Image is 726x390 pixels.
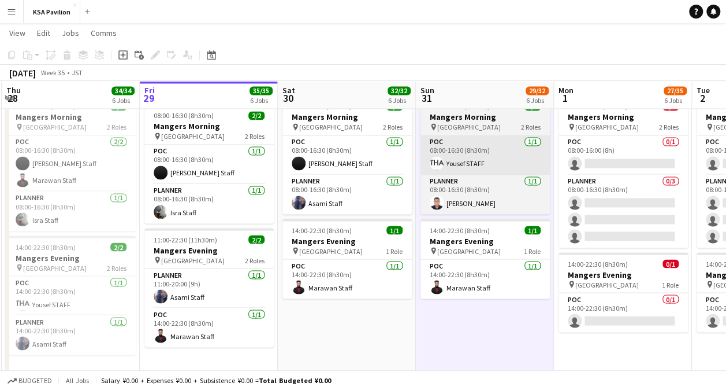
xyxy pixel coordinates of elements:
[250,96,272,105] div: 6 Jobs
[695,91,710,105] span: 2
[526,96,548,105] div: 6 Jobs
[575,123,639,131] span: [GEOGRAPHIC_DATA]
[524,226,541,234] span: 1/1
[38,68,67,77] span: Week 35
[112,96,134,105] div: 6 Jobs
[281,91,295,105] span: 30
[245,256,265,264] span: 2 Roles
[6,374,54,387] button: Budgeted
[282,219,412,299] app-job-card: 14:00-22:30 (8h30m)1/1Mangers Evening [GEOGRAPHIC_DATA]1 RolePOC1/114:00-22:30 (8h30m)Marawan Staff
[24,1,80,23] button: KSA Pavilion
[559,135,688,175] app-card-role: POC0/108:00-16:00 (8h)
[101,376,331,385] div: Salary ¥0.00 + Expenses ¥0.00 + Subsistence ¥0.00 =
[91,28,117,38] span: Comms
[6,315,136,355] app-card-role: Planner1/114:00-22:30 (8h30m)Asami Staff
[282,95,412,214] app-job-card: 08:00-16:30 (8h30m)2/2Mangers Morning [GEOGRAPHIC_DATA]2 RolesPOC1/108:00-16:30 (8h30m)[PERSON_NA...
[383,123,403,131] span: 2 Roles
[6,252,136,263] h3: Mangers Evening
[144,308,274,347] app-card-role: POC1/114:00-22:30 (8h30m)Marawan Staff
[662,280,679,289] span: 1 Role
[559,293,688,332] app-card-role: POC0/114:00-22:30 (8h30m)
[248,235,265,244] span: 2/2
[6,276,136,315] app-card-role: POC1/114:00-22:30 (8h30m)Yousef STAFF
[6,95,136,231] app-job-card: 08:00-16:30 (8h30m)3/3Mangers Morning [GEOGRAPHIC_DATA]2 RolesPOC2/208:00-16:30 (8h30m)[PERSON_NA...
[524,246,541,255] span: 1 Role
[662,259,679,268] span: 0/1
[6,236,136,355] app-job-card: 14:00-22:30 (8h30m)2/2Mangers Evening [GEOGRAPHIC_DATA]2 RolesPOC1/114:00-22:30 (8h30m)Yousef STA...
[144,145,274,184] app-card-role: POC1/108:00-16:30 (8h30m)[PERSON_NAME] Staff
[419,91,434,105] span: 31
[9,67,36,79] div: [DATE]
[299,123,363,131] span: [GEOGRAPHIC_DATA]
[6,85,21,95] span: Thu
[86,25,121,41] a: Comms
[299,246,363,255] span: [GEOGRAPHIC_DATA]
[388,96,410,105] div: 6 Jobs
[282,236,412,246] h3: Mangers Evening
[18,377,52,385] span: Budgeted
[6,192,136,231] app-card-role: Planner1/108:00-16:30 (8h30m)Isra Staff
[282,85,295,95] span: Sat
[697,85,710,95] span: Tue
[437,246,501,255] span: [GEOGRAPHIC_DATA]
[144,85,155,95] span: Fri
[559,95,688,248] app-job-card: 08:00-16:30 (8h30m)0/4Mangers Morning [GEOGRAPHIC_DATA]2 RolesPOC0/108:00-16:00 (8h) Planner0/308...
[250,86,273,95] span: 35/35
[144,95,274,223] app-job-card: In progress08:00-16:30 (8h30m)2/2Mangers Morning [GEOGRAPHIC_DATA]2 RolesPOC1/108:00-16:30 (8h30m...
[420,175,550,214] app-card-role: Planner1/108:00-16:30 (8h30m)[PERSON_NAME]
[72,68,83,77] div: JST
[282,259,412,299] app-card-role: POC1/114:00-22:30 (8h30m)Marawan Staff
[245,132,265,141] span: 2 Roles
[559,112,688,122] h3: Mangers Morning
[526,86,549,95] span: 29/32
[386,226,403,234] span: 1/1
[420,95,550,214] app-job-card: 08:00-16:30 (8h30m)2/2Mangers Morning [GEOGRAPHIC_DATA]2 RolesPOC1/108:00-16:30 (8h30m)Yousef STA...
[23,263,87,272] span: [GEOGRAPHIC_DATA]
[144,228,274,347] app-job-card: 11:00-22:30 (11h30m)2/2Mangers Evening [GEOGRAPHIC_DATA]2 RolesPlanner1/111:00-20:00 (9h)Asami St...
[5,25,30,41] a: View
[144,245,274,255] h3: Mangers Evening
[248,111,265,120] span: 2/2
[559,175,688,248] app-card-role: Planner0/308:00-16:30 (8h30m)
[161,256,225,264] span: [GEOGRAPHIC_DATA]
[568,259,628,268] span: 14:00-22:30 (8h30m)
[420,219,550,299] app-job-card: 14:00-22:30 (8h30m)1/1Mangers Evening [GEOGRAPHIC_DATA]1 RolePOC1/114:00-22:30 (8h30m)Marawan Staff
[107,263,126,272] span: 2 Roles
[23,123,87,131] span: [GEOGRAPHIC_DATA]
[282,175,412,214] app-card-role: Planner1/108:00-16:30 (8h30m)Asami Staff
[420,135,550,175] app-card-role: POC1/108:00-16:30 (8h30m)Yousef STAFF
[282,112,412,122] h3: Mangers Morning
[388,86,411,95] span: 32/32
[664,86,687,95] span: 27/35
[559,252,688,332] app-job-card: 14:00-22:30 (8h30m)0/1Mangers Evening [GEOGRAPHIC_DATA]1 RolePOC0/114:00-22:30 (8h30m)
[64,376,91,385] span: All jobs
[559,85,574,95] span: Mon
[664,96,686,105] div: 6 Jobs
[107,123,126,131] span: 2 Roles
[420,236,550,246] h3: Mangers Evening
[110,242,126,251] span: 2/2
[292,226,352,234] span: 14:00-22:30 (8h30m)
[9,28,25,38] span: View
[559,269,688,279] h3: Mangers Evening
[557,91,574,105] span: 1
[259,376,331,385] span: Total Budgeted ¥0.00
[154,235,217,244] span: 11:00-22:30 (11h30m)
[6,135,136,192] app-card-role: POC2/208:00-16:30 (8h30m)[PERSON_NAME] StaffMarawan Staff
[420,259,550,299] app-card-role: POC1/114:00-22:30 (8h30m)Marawan Staff
[437,123,501,131] span: [GEOGRAPHIC_DATA]
[32,25,55,41] a: Edit
[144,268,274,308] app-card-role: Planner1/111:00-20:00 (9h)Asami Staff
[6,112,136,122] h3: Mangers Morning
[144,184,274,223] app-card-role: Planner1/108:00-16:30 (8h30m)Isra Staff
[575,280,639,289] span: [GEOGRAPHIC_DATA]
